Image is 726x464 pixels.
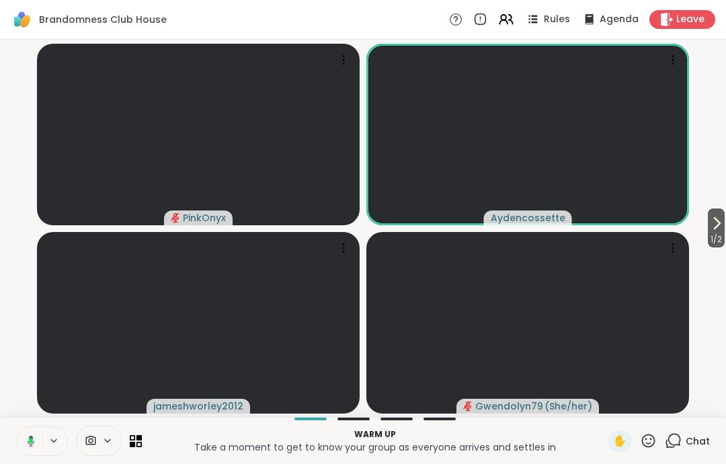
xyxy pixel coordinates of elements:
span: PinkOnyx [183,211,226,225]
span: Brandomness Club House [39,13,167,26]
span: Aydencossette [491,211,565,225]
span: Leave [676,13,704,26]
span: Rules [544,13,570,26]
span: audio-muted [463,401,473,411]
span: Chat [686,434,710,448]
img: ShareWell Logomark [11,8,34,31]
button: 1/2 [708,208,725,247]
p: Take a moment to get to know your group as everyone arrives and settles in [150,440,600,454]
span: 1 / 2 [708,231,725,247]
span: ( She/her ) [544,399,592,413]
span: jameshworley2012 [153,399,243,413]
span: audio-muted [171,213,180,223]
span: Gwendolyn79 [475,399,543,413]
span: Agenda [600,13,639,26]
span: ✋ [613,433,627,449]
p: Warm up [150,428,600,440]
